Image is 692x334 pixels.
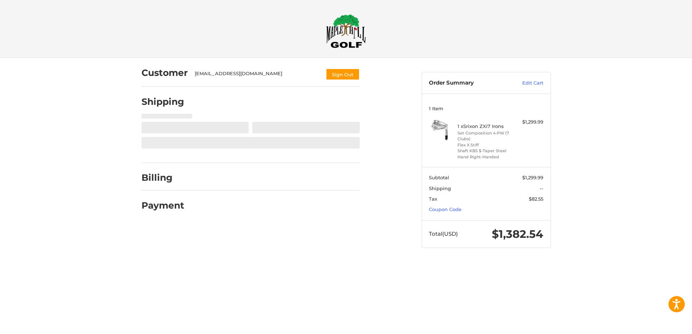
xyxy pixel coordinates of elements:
[429,175,449,180] span: Subtotal
[457,123,513,129] h4: 1 x Srixon ZXi7 Irons
[457,154,513,160] li: Hand Right-Handed
[429,206,461,212] a: Coupon Code
[429,80,507,87] h3: Order Summary
[326,68,360,80] button: Sign Out
[457,130,513,142] li: Set Composition 4-PW (7 Clubs)
[522,175,543,180] span: $1,299.99
[429,196,437,202] span: Tax
[540,185,543,191] span: --
[632,314,692,334] iframe: Google Customer Reviews
[326,14,366,48] img: Maple Hill Golf
[429,185,451,191] span: Shipping
[142,67,188,78] h2: Customer
[492,227,543,241] span: $1,382.54
[529,196,543,202] span: $82.55
[195,70,318,80] div: [EMAIL_ADDRESS][DOMAIN_NAME]
[142,172,184,183] h2: Billing
[429,106,543,111] h3: 1 Item
[7,303,86,327] iframe: Gorgias live chat messenger
[142,96,184,107] h2: Shipping
[457,148,513,154] li: Shaft KBS $-Taper Steel
[457,142,513,148] li: Flex X Stiff
[142,200,184,211] h2: Payment
[515,119,543,126] div: $1,299.99
[507,80,543,87] a: Edit Cart
[429,230,458,237] span: Total (USD)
